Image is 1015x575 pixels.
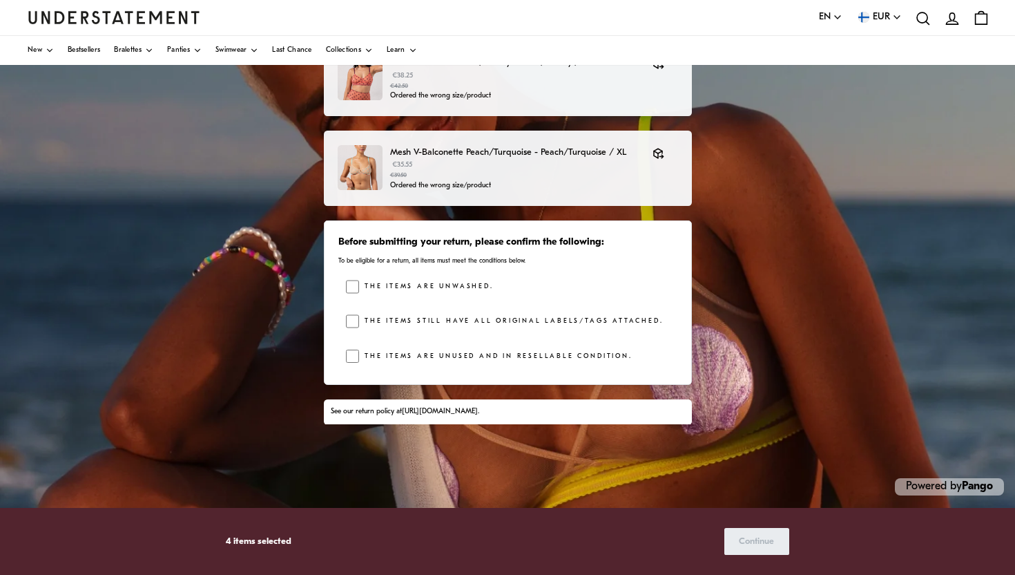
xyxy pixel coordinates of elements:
[326,47,361,54] span: Collections
[338,55,383,100] img: CCME-BRA-017_cd5667aa-dff4-462f-8027-d3ef62175b9f.jpg
[68,47,100,54] span: Bestsellers
[359,314,663,328] label: The items still have all original labels/tags attached.
[28,36,54,65] a: New
[28,11,200,23] a: Understatement Homepage
[167,36,202,65] a: Panties
[390,70,639,91] p: €38.25
[390,145,639,160] p: Mesh V-Balconette Peach/Turquoise - Peach/Turquoise / XL
[331,406,684,417] div: See our return policy at .
[819,10,831,25] span: EN
[338,256,676,265] p: To be eligible for a return, all items must meet the conditions below.
[114,47,142,54] span: Bralettes
[68,36,100,65] a: Bestsellers
[359,350,632,364] label: The items are unused and in resellable condition.
[326,36,373,65] a: Collections
[359,280,493,294] label: The items are unwashed.
[895,478,1004,496] p: Powered by
[390,180,639,191] p: Ordered the wrong size/product
[390,160,639,180] p: €35.55
[856,10,902,25] button: EUR
[873,10,890,25] span: EUR
[402,408,478,415] a: [URL][DOMAIN_NAME]
[338,145,383,190] img: PEME-BRA-028_46a8d15a-869b-4565-8017-d983a9479f9a.jpg
[387,47,405,54] span: Learn
[338,236,676,249] h3: Before submitting your return, please confirm the following:
[387,36,417,65] a: Learn
[28,47,42,54] span: New
[390,91,639,102] p: Ordered the wrong size/product
[114,36,153,65] a: Bralettes
[390,172,407,178] strike: €39.50
[215,36,258,65] a: Swimwear
[962,481,993,492] a: Pango
[272,47,311,54] span: Last Chance
[167,47,190,54] span: Panties
[272,36,311,65] a: Last Chance
[819,10,842,25] button: EN
[215,47,246,54] span: Swimwear
[390,83,408,89] strike: €42.50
